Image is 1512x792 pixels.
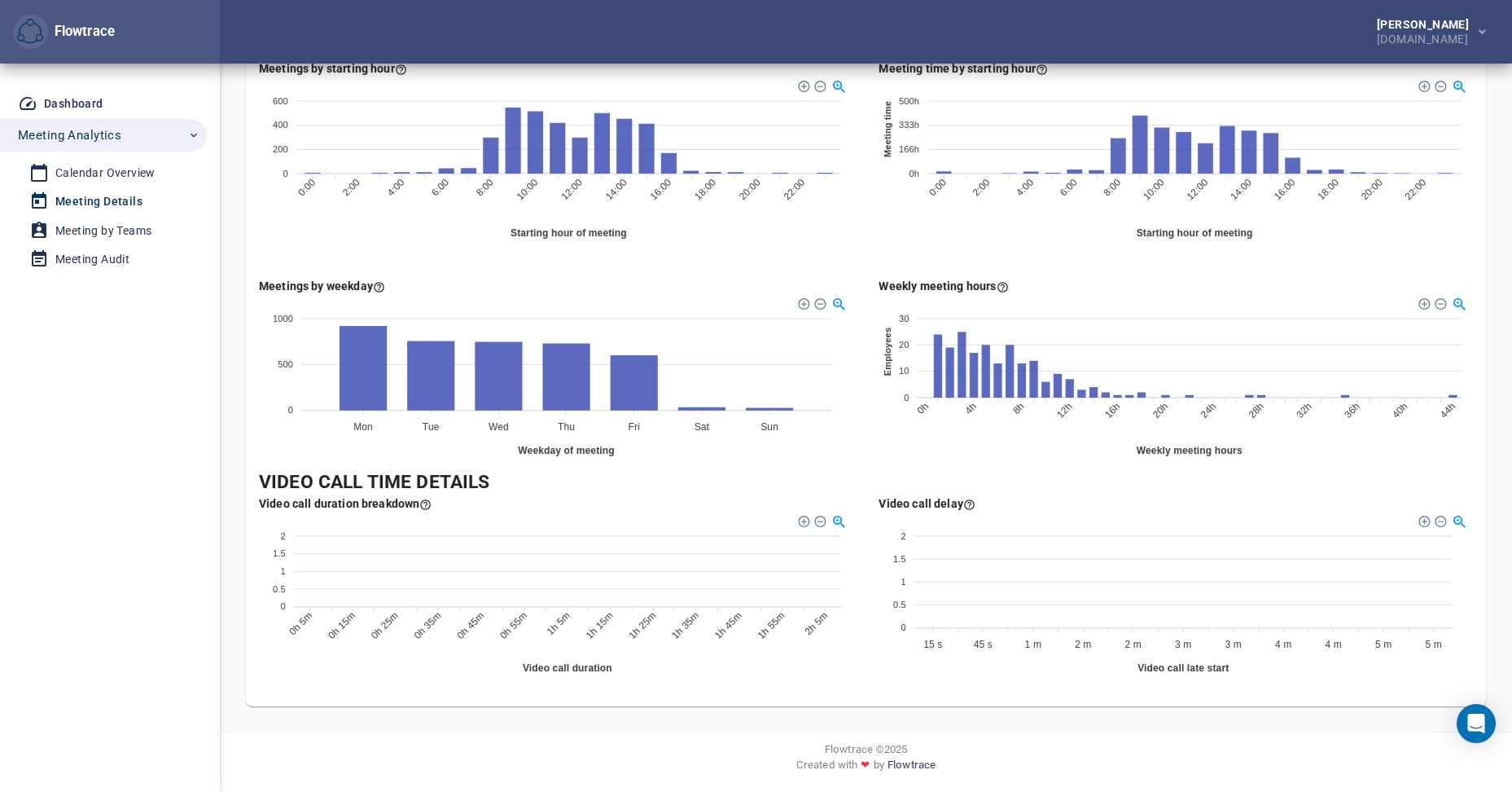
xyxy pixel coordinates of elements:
[55,191,142,212] div: Meeting Details
[899,96,919,106] tspan: 500h
[1402,176,1428,202] tspan: 22:00
[1417,79,1428,90] div: Zoom In
[692,176,718,202] tspan: 18:00
[782,176,808,202] tspan: 22:00
[423,421,440,433] tspan: Tue
[1294,400,1313,420] tspan: 32h
[280,566,285,576] tspan: 1
[259,60,407,77] div: Meetings by starting hour
[1377,30,1475,45] div: [DOMAIN_NAME]
[756,610,787,642] tspan: 1h 55m
[892,601,905,610] tspan: 0.5
[1141,176,1167,202] tspan: 10:00
[874,757,884,779] span: by
[1359,176,1385,202] tspan: 20:00
[48,22,115,42] div: Flowtrace
[887,757,936,779] a: Flowtrace
[353,421,373,433] tspan: Mon
[340,176,362,198] tspan: 2:00
[1014,176,1036,198] tspan: 4:00
[278,359,293,369] tspan: 500
[695,421,710,433] tspan: Sat
[901,577,905,587] tspan: 1
[273,549,286,559] tspan: 1.5
[13,15,115,50] div: Flowtrace
[455,610,487,642] tspan: 0h 45m
[962,400,979,416] tspan: 4h
[797,297,809,308] div: Zoom In
[511,227,627,239] text: Starting hour of meeting
[489,421,509,433] tspan: Wed
[1136,445,1242,456] text: Weekly meeting hours
[1225,639,1241,650] tspan: 3 m
[712,610,744,642] tspan: 1h 45m
[273,144,288,154] tspan: 200
[904,392,909,402] tspan: 0
[629,421,640,433] tspan: Fri
[760,421,778,433] tspan: Sun
[1175,639,1191,650] tspan: 3 m
[1451,513,1465,527] div: Selection Zoom
[901,623,905,633] tspan: 0
[559,176,585,202] tspan: 12:00
[18,125,121,146] span: Meeting Analytics
[515,176,541,202] tspan: 10:00
[1342,400,1361,420] tspan: 36h
[879,495,975,512] div: Here you see how many meetings you organize per how late the participants join the call (15 secon...
[497,610,529,642] tspan: 0h 55m
[857,757,873,772] span: ❤
[1057,176,1079,198] tspan: 6:00
[927,176,949,198] tspan: 0:00
[412,610,444,642] tspan: 0h 35m
[55,249,129,270] div: Meeting Audit
[273,120,288,130] tspan: 400
[385,176,407,198] tspan: 4:00
[1124,639,1141,650] tspan: 2 m
[1433,79,1444,90] div: Zoom Out
[326,610,357,642] tspan: 0h 15m
[923,639,942,650] tspan: 15 s
[233,757,1499,779] div: Created with
[797,79,809,90] div: Zoom In
[1184,176,1210,202] tspan: 12:00
[883,101,892,157] text: Meeting time
[813,297,825,308] div: Zoom Out
[283,169,288,178] tspan: 0
[831,77,845,91] div: Selection Zoom
[1271,176,1297,202] tspan: 16:00
[273,314,293,323] tspan: 1000
[1054,400,1074,420] tspan: 12h
[648,176,674,202] tspan: 16:00
[518,445,614,456] text: Weekday of meeting
[970,176,992,198] tspan: 2:00
[1390,400,1409,420] tspan: 40h
[429,176,451,198] tspan: 6:00
[879,60,1047,77] div: Meeting time by starting hour
[627,610,659,642] tspan: 1h 25m
[831,513,845,527] div: Selection Zoom
[1417,297,1428,308] div: Zoom In
[892,554,905,564] tspan: 1.5
[259,278,385,294] div: Here you see how many meetings you organize per weekday (the weekday is timezone specific (Americ...
[1325,639,1341,650] tspan: 4 m
[17,19,43,45] img: Flowtrace
[914,400,931,416] tspan: 0h
[1425,639,1441,650] tspan: 5 m
[558,421,575,433] tspan: Thu
[797,514,809,526] div: Zoom In
[1437,400,1457,420] tspan: 44h
[879,278,1008,294] div: Weekly meeting hours
[55,221,151,241] div: Meeting by Teams
[1433,514,1444,526] div: Zoom Out
[13,15,48,50] button: Flowtrace
[909,169,919,178] tspan: 0h
[898,366,909,376] tspan: 10
[899,120,919,130] tspan: 333h
[288,405,293,415] tspan: 0
[1451,295,1465,309] div: Selection Zoom
[1024,639,1041,650] tspan: 1 m
[901,531,905,541] tspan: 2
[1246,400,1265,420] tspan: 28h
[882,328,892,376] text: Employees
